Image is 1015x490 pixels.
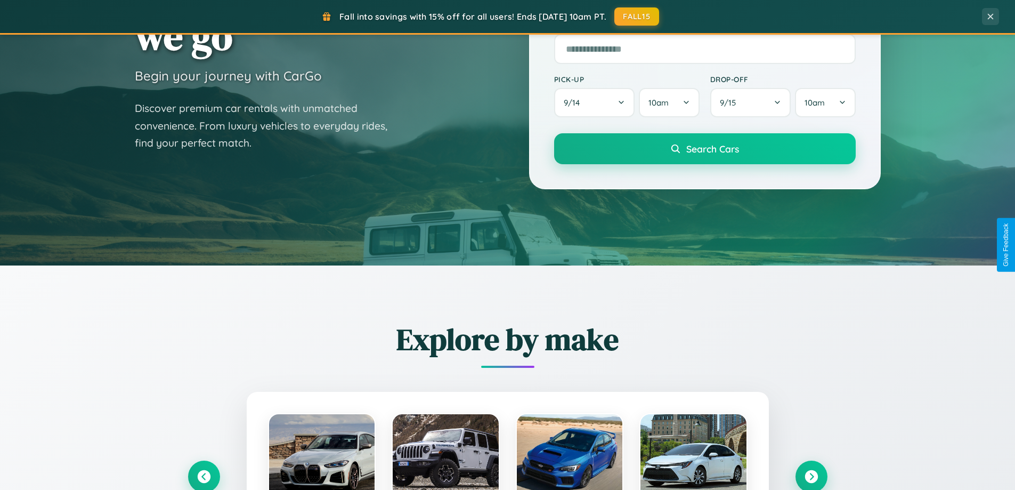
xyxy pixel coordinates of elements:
button: 10am [795,88,855,117]
button: Search Cars [554,133,856,164]
button: 9/14 [554,88,635,117]
label: Pick-up [554,75,700,84]
span: 10am [648,98,669,108]
span: 10am [805,98,825,108]
button: 10am [639,88,699,117]
h3: Begin your journey with CarGo [135,68,322,84]
span: 9 / 14 [564,98,585,108]
p: Discover premium car rentals with unmatched convenience. From luxury vehicles to everyday rides, ... [135,100,401,152]
div: Give Feedback [1002,223,1010,267]
span: Search Cars [686,143,739,155]
h2: Explore by make [188,319,827,360]
span: Fall into savings with 15% off for all users! Ends [DATE] 10am PT. [339,11,606,22]
label: Drop-off [710,75,856,84]
button: 9/15 [710,88,791,117]
button: FALL15 [614,7,659,26]
span: 9 / 15 [720,98,741,108]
